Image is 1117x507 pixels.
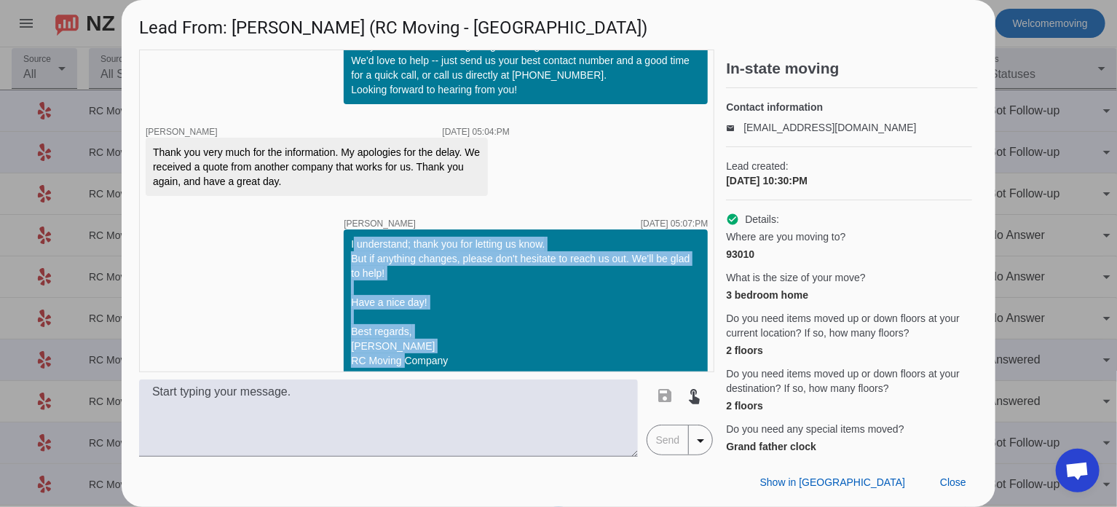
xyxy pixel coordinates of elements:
[940,476,966,488] span: Close
[351,24,700,97] div: Hey [PERSON_NAME], just following up! Are you still interested in getting a moving estimate? We'd...
[726,366,972,396] span: Do you need items moved up or down floors at your destination? If so, how many floors?
[726,100,972,114] h4: Contact information
[726,124,743,131] mat-icon: email
[726,173,972,188] div: [DATE] 10:30:PM
[351,237,700,368] div: I understand; thank you for letting us know. But if anything changes, please don't hesitate to re...
[726,288,972,302] div: 3 bedroom home
[641,219,708,228] div: [DATE] 05:07:PM
[726,270,865,285] span: What is the size of your move?
[749,469,917,495] button: Show in [GEOGRAPHIC_DATA]
[726,343,972,358] div: 2 floors
[743,122,916,133] a: [EMAIL_ADDRESS][DOMAIN_NAME]
[745,212,779,227] span: Details:
[726,398,972,413] div: 2 floors
[928,469,978,495] button: Close
[726,213,739,226] mat-icon: check_circle
[153,145,481,189] div: Thank you very much for the information. My apologies for the delay. We received a quote from ano...
[726,439,972,454] div: Grand father clock
[726,422,904,436] span: Do you need any special items moved?
[726,159,972,173] span: Lead created:
[686,387,703,404] mat-icon: touch_app
[726,247,972,262] div: 93010
[1056,449,1100,492] div: Open chat
[692,432,709,449] mat-icon: arrow_drop_down
[726,61,978,76] h2: In-state moving
[443,127,510,136] div: [DATE] 05:04:PM
[344,219,416,228] span: [PERSON_NAME]
[146,127,218,137] span: [PERSON_NAME]
[726,311,972,340] span: Do you need items moved up or down floors at your current location? If so, how many floors?
[760,476,905,488] span: Show in [GEOGRAPHIC_DATA]
[726,229,845,244] span: Where are you moving to?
